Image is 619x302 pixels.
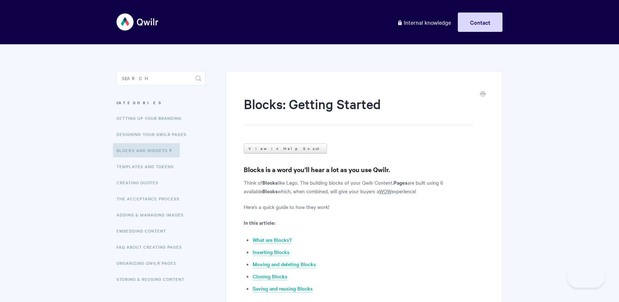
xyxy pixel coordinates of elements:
a: The Acceptance Process [117,191,185,206]
a: Moving and deleting Blocks [253,260,316,268]
a: FAQ About Creating Pages [117,240,187,254]
input: Search [117,71,205,86]
a: Print this Article [480,91,486,98]
iframe: Toggle Customer Support [567,266,605,288]
h1: Blocks: Getting Started [244,95,474,126]
a: View in Help Scout [244,143,327,154]
a: What are Blocks? [253,236,292,244]
img: Qwilr Help Center [117,9,159,35]
a: Designing Your Qwilr Pages [117,127,192,141]
strong: Blocks [262,179,278,186]
a: Templates and Tokens [117,159,179,174]
strong: In this article: [244,219,275,226]
a: Internal knowledge [392,13,456,32]
a: Setting up your Branding [117,111,187,125]
a: Adding & Managing Images [117,208,189,222]
h3: Blocks is a word you’ll hear a lot as you use Qwilr. [244,165,484,175]
strong: Pages [393,179,407,186]
a: Contact [458,13,502,32]
a: Embedding Content [117,224,172,238]
a: Creating Quotes [117,175,164,190]
p: Think of like Lego. The building blocks of your Qwilr Content. are built using 6 available which,... [244,178,484,195]
a: Cloning Blocks [253,273,287,281]
p: Here’s a quick guide to how they work! [244,203,484,211]
a: Inserting Blocks [253,248,289,256]
a: Organizing Qwilr Pages [117,256,182,270]
a: Saving and reusing Blocks [253,285,313,293]
strong: Blocks [262,187,278,195]
a: Storing & Reusing Content [117,272,190,286]
h3: Categories [117,96,205,109]
u: WOW [379,187,391,195]
a: Blocks and Widgets [113,143,180,157]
